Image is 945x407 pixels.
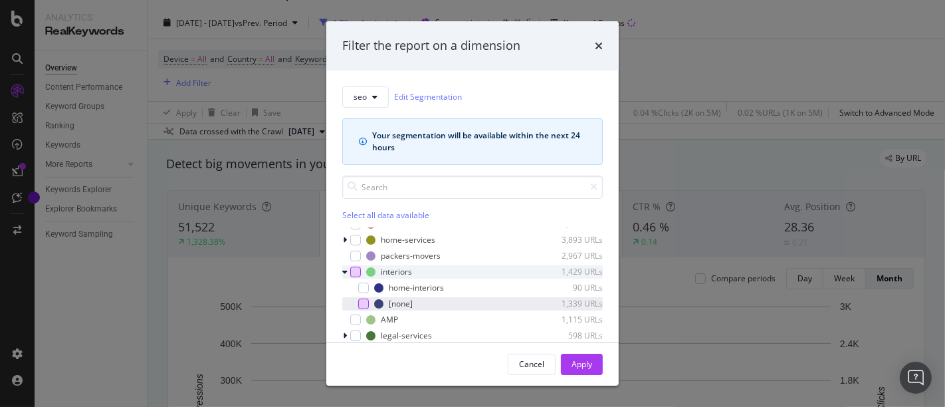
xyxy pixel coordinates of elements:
div: home-services [381,234,435,245]
div: Filter the report on a dimension [342,37,520,55]
div: 2,967 URLs [538,250,603,261]
div: Your segmentation will be available within the next 24 hours [372,130,586,154]
button: Cancel [508,354,556,375]
div: 3,893 URLs [538,234,603,245]
div: AMP [381,314,398,325]
div: packers-movers [381,250,441,261]
input: Search [342,176,603,199]
div: Select all data available [342,209,603,221]
div: interiors [381,266,412,277]
div: 1,339 URLs [538,298,603,309]
div: legal-services [381,330,432,341]
div: Cancel [519,358,544,370]
a: Edit Segmentation [394,90,462,104]
div: [none] [389,298,413,309]
div: 598 URLs [538,330,603,341]
div: modal [326,21,619,386]
span: seo [354,91,367,102]
button: Apply [561,354,603,375]
div: 90 URLs [538,282,603,293]
div: info banner [342,118,603,165]
div: times [595,37,603,55]
div: home-interiors [389,282,444,293]
div: 1,429 URLs [538,266,603,277]
div: Apply [572,358,592,370]
div: 1,115 URLs [538,314,603,325]
button: seo [342,86,389,108]
div: Open Intercom Messenger [900,362,932,394]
